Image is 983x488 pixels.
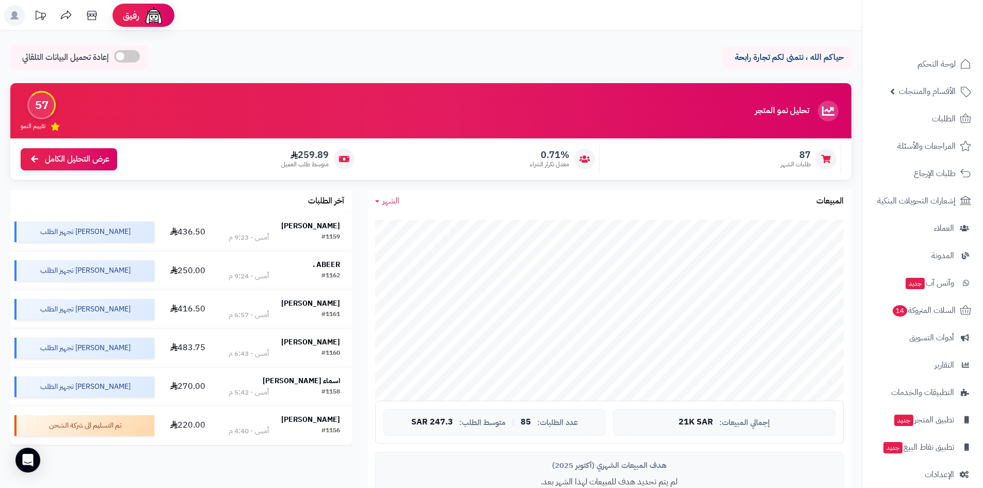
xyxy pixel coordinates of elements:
td: 220.00 [158,406,216,445]
span: طلبات الإرجاع [914,166,956,181]
div: #1162 [321,271,340,281]
span: 259.89 [281,149,329,161]
span: عرض التحليل الكامل [45,153,109,165]
a: تحديثات المنصة [27,5,53,28]
span: المدونة [931,248,954,263]
a: طلبات الإرجاع [868,161,977,186]
a: المدونة [868,243,977,268]
a: عرض التحليل الكامل [21,148,117,170]
div: أمس - 9:24 م [229,271,269,281]
span: التطبيقات والخدمات [891,385,954,400]
div: #1159 [321,232,340,243]
p: لم يتم تحديد هدف للمبيعات لهذا الشهر بعد. [383,476,835,488]
span: إجمالي المبيعات: [719,418,770,427]
a: الإعدادات [868,462,977,487]
span: | [512,418,514,426]
div: [PERSON_NAME] تجهيز الطلب [14,338,154,358]
span: تطبيق نقاط البيع [882,440,954,454]
a: التطبيقات والخدمات [868,380,977,405]
span: جديد [906,278,925,289]
span: 85 [521,418,531,427]
div: أمس - 5:42 م [229,387,269,398]
span: الشهر [382,195,399,207]
div: [PERSON_NAME] تجهيز الطلب [14,222,154,242]
strong: [PERSON_NAME] [281,414,340,425]
span: جديد [883,442,903,453]
h3: تحليل نمو المتجر [755,106,809,116]
div: #1156 [321,426,340,436]
a: وآتس آبجديد [868,271,977,295]
td: 436.50 [158,213,216,251]
a: العملاء [868,216,977,241]
div: أمس - 6:43 م [229,349,269,359]
span: العملاء [934,221,954,235]
span: وآتس آب [905,276,954,290]
strong: اسماء [PERSON_NAME] [263,375,340,386]
h3: آخر الطلبات [308,197,344,206]
span: تقييم النمو [21,122,45,131]
a: المراجعات والأسئلة [868,134,977,159]
span: الأقسام والمنتجات [899,84,956,99]
td: 416.50 [158,290,216,328]
img: logo-2.png [913,13,973,35]
div: [PERSON_NAME] تجهيز الطلب [14,260,154,281]
span: 0.71% [530,149,569,161]
a: أدوات التسويق [868,325,977,350]
span: 21K SAR [679,418,713,427]
span: المراجعات والأسئلة [897,139,956,153]
a: التقارير [868,353,977,377]
div: Open Intercom Messenger [15,448,40,473]
h3: المبيعات [816,197,844,206]
span: طلبات الشهر [781,160,811,169]
div: هدف المبيعات الشهري (أكتوبر 2025) [383,460,835,471]
a: تطبيق المتجرجديد [868,407,977,432]
div: أمس - 9:23 م [229,232,269,243]
span: أدوات التسويق [909,330,954,345]
a: الشهر [375,195,399,207]
a: لوحة التحكم [868,52,977,76]
span: رفيق [123,9,139,22]
td: 270.00 [158,368,216,406]
span: لوحة التحكم [917,57,956,71]
div: [PERSON_NAME] تجهيز الطلب [14,299,154,320]
span: 14 [892,305,908,317]
div: تم التسليم الى شركة الشحن [14,415,154,436]
strong: ABEER . [313,259,340,270]
img: ai-face.png [143,5,164,26]
div: #1158 [321,387,340,398]
div: أمس - 4:40 م [229,426,269,436]
span: التقارير [934,358,954,372]
span: تطبيق المتجر [893,413,954,427]
span: عدد الطلبات: [537,418,578,427]
div: #1160 [321,349,340,359]
span: جديد [894,415,913,426]
td: 483.75 [158,329,216,367]
span: 247.3 SAR [411,418,453,427]
div: [PERSON_NAME] تجهيز الطلب [14,376,154,397]
strong: [PERSON_NAME] [281,221,340,231]
strong: [PERSON_NAME] [281,337,340,348]
span: الإعدادات [925,467,954,482]
span: متوسط الطلب: [459,418,506,427]
span: الطلبات [932,112,956,126]
a: تطبيق نقاط البيعجديد [868,435,977,460]
span: السلات المتروكة [892,303,956,318]
span: إشعارات التحويلات البنكية [877,194,956,208]
a: إشعارات التحويلات البنكية [868,188,977,213]
a: السلات المتروكة14 [868,298,977,323]
div: أمس - 6:57 م [229,310,269,320]
span: متوسط طلب العميل [281,160,329,169]
span: معدل تكرار الشراء [530,160,569,169]
td: 250.00 [158,251,216,290]
p: حياكم الله ، نتمنى لكم تجارة رابحة [730,52,844,64]
a: الطلبات [868,106,977,131]
strong: [PERSON_NAME] [281,298,340,309]
span: إعادة تحميل البيانات التلقائي [22,52,109,64]
span: 87 [781,149,811,161]
div: #1161 [321,310,340,320]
